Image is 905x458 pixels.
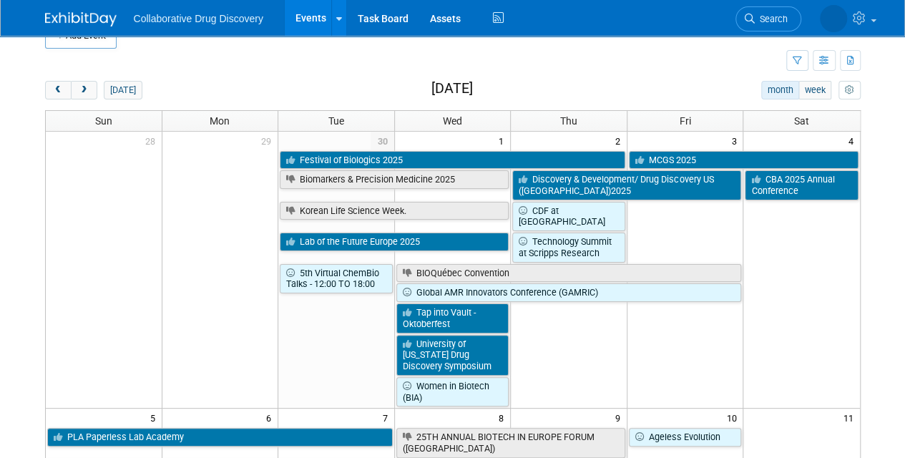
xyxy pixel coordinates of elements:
[431,81,472,97] h2: [DATE]
[134,13,263,24] span: Collaborative Drug Discovery
[745,170,858,200] a: CBA 2025 Annual Conference
[847,132,860,150] span: 4
[45,81,72,99] button: prev
[761,81,799,99] button: month
[798,81,831,99] button: week
[443,115,462,127] span: Wed
[328,115,344,127] span: Tue
[396,428,625,457] a: 25TH ANNUAL BIOTECH IN EUROPE FORUM ([GEOGRAPHIC_DATA])
[512,202,625,231] a: CDF at [GEOGRAPHIC_DATA]
[680,115,691,127] span: Fri
[371,132,394,150] span: 30
[629,151,858,170] a: MCGS 2025
[497,132,510,150] span: 1
[497,409,510,427] span: 8
[560,115,577,127] span: Thu
[725,409,743,427] span: 10
[149,409,162,427] span: 5
[512,233,625,262] a: Technology Summit at Scripps Research
[280,202,509,220] a: Korean Life Science Week.
[396,264,742,283] a: BIOQuébec Convention
[842,409,860,427] span: 11
[820,5,847,32] img: Tamsin Lamont
[845,86,854,95] i: Personalize Calendar
[794,115,809,127] span: Sat
[396,303,509,333] a: Tap into Vault - Oktoberfest
[512,170,741,200] a: Discovery & Development/ Drug Discovery US ([GEOGRAPHIC_DATA])2025
[45,12,117,26] img: ExhibitDay
[381,409,394,427] span: 7
[396,377,509,406] a: Women in Biotech (BIA)
[280,233,509,251] a: Lab of the Future Europe 2025
[614,132,627,150] span: 2
[730,132,743,150] span: 3
[614,409,627,427] span: 9
[265,409,278,427] span: 6
[755,14,788,24] span: Search
[838,81,860,99] button: myCustomButton
[280,170,509,189] a: Biomarkers & Precision Medicine 2025
[396,335,509,376] a: University of [US_STATE] Drug Discovery Symposium
[280,264,393,293] a: 5th Virtual ChemBio Talks - 12:00 TO 18:00
[210,115,230,127] span: Mon
[47,428,393,447] a: PLA Paperless Lab Academy
[95,115,112,127] span: Sun
[104,81,142,99] button: [DATE]
[260,132,278,150] span: 29
[71,81,97,99] button: next
[396,283,742,302] a: Global AMR Innovators Conference (GAMRIC)
[144,132,162,150] span: 28
[629,428,742,447] a: Ageless Evolution
[735,6,801,31] a: Search
[280,151,625,170] a: Festival of Biologics 2025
